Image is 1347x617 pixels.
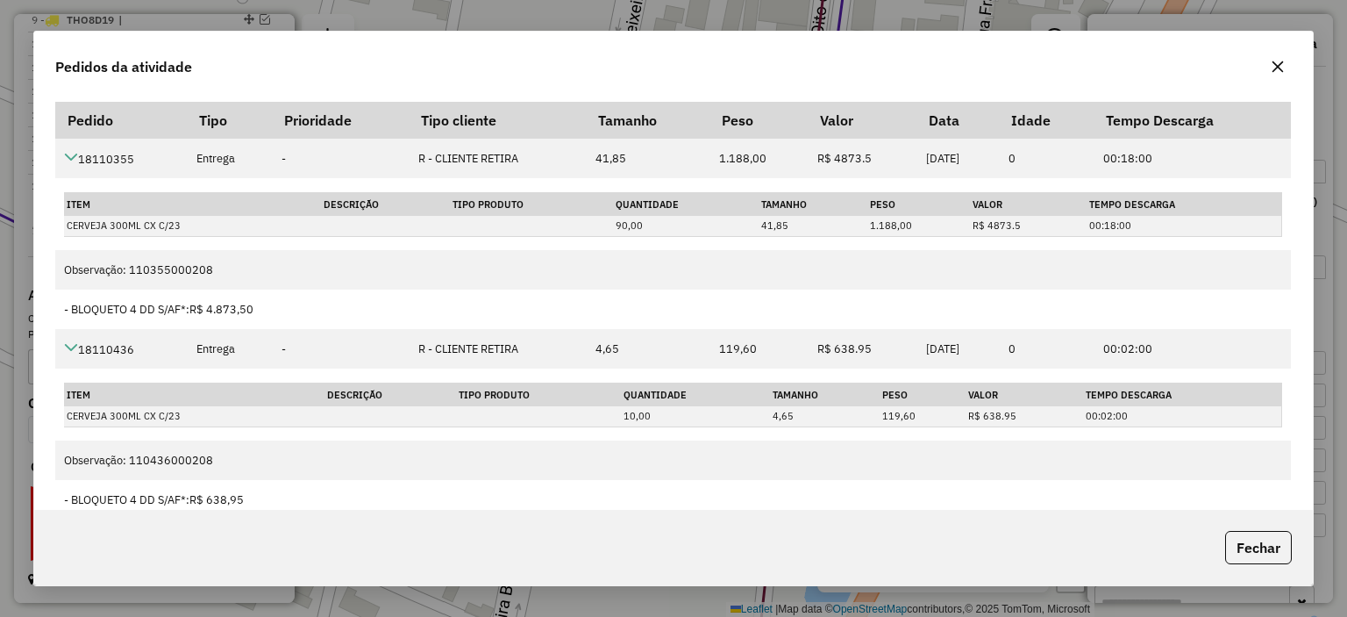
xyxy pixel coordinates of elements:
th: Quantidade [613,193,759,217]
td: 00:18:00 [1094,139,1291,178]
th: Item [64,193,320,217]
span: R - CLIENTE RETIRA [418,341,518,356]
td: 0 [999,139,1094,178]
td: 119,60 [880,406,966,427]
td: R$ 638.95 [966,406,1083,427]
td: 4,65 [587,329,710,369]
div: - BLOQUETO 4 DD S/AF*: [64,491,1281,508]
th: Tempo Descarga [1087,193,1281,217]
th: Tipo Produto [456,384,622,407]
td: 0 [999,329,1094,369]
th: Tamanho [759,193,867,217]
td: CERVEJA 300ML CX C/23 [64,216,320,236]
th: Tamanho [587,102,710,139]
td: 90,00 [613,216,759,236]
td: R$ 638.95 [809,329,917,369]
th: Item [64,384,324,407]
div: Observação: 110355000208 [64,262,1281,278]
th: Tipo [188,102,273,139]
th: Tempo Descarga [1083,384,1280,407]
th: Quantidade [621,384,769,407]
th: Valor [966,384,1083,407]
th: Peso [880,384,966,407]
span: Pedidos da atividade [55,56,192,77]
td: [DATE] [917,329,999,369]
div: - BLOQUETO 4 DD S/AF*: [64,301,1281,318]
td: 41,85 [759,216,867,236]
th: Data [917,102,999,139]
button: Fechar [1225,531,1292,564]
span: Entrega [196,151,235,166]
div: Observação: 110436000208 [64,452,1281,469]
td: 18110436 [55,329,187,369]
td: - [273,139,410,178]
th: Valor [970,193,1086,217]
td: 10,00 [621,406,769,427]
span: Entrega [196,341,235,356]
th: Pedido [55,102,187,139]
th: Tipo Produto [450,193,613,217]
td: 18110355 [55,139,187,178]
th: Tamanho [770,384,880,407]
td: 41,85 [587,139,710,178]
td: 00:02:00 [1083,406,1280,427]
td: 00:18:00 [1087,216,1281,236]
th: Descrição [321,193,450,217]
th: Peso [710,102,809,139]
th: Tipo cliente [410,102,587,139]
th: Idade [999,102,1094,139]
td: - [273,329,410,369]
td: CERVEJA 300ML CX C/23 [64,406,324,427]
th: Tempo Descarga [1094,102,1291,139]
td: 1.188,00 [710,139,809,178]
td: 1.188,00 [867,216,970,236]
td: 00:02:00 [1094,329,1291,369]
th: Valor [809,102,917,139]
td: [DATE] [917,139,999,178]
td: 4,65 [770,406,880,427]
td: 119,60 [710,329,809,369]
td: R$ 4873.5 [809,139,917,178]
th: Peso [867,193,970,217]
td: R$ 4873.5 [970,216,1086,236]
span: R$ 638,95 [189,492,244,507]
span: R$ 4.873,50 [189,302,253,317]
span: R - CLIENTE RETIRA [418,151,518,166]
th: Prioridade [273,102,410,139]
th: Descrição [324,384,456,407]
